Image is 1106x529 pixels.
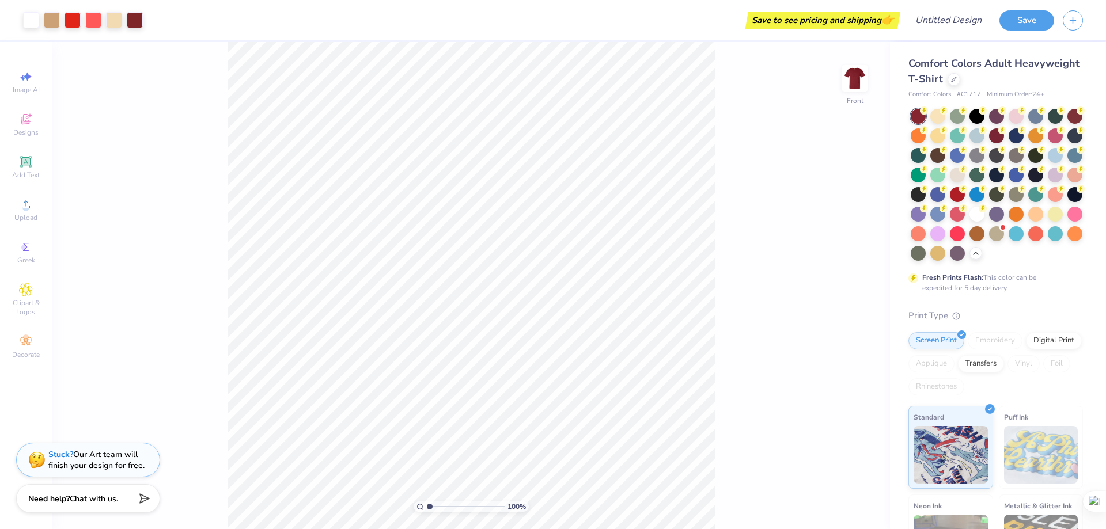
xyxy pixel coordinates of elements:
[13,128,39,137] span: Designs
[908,355,955,372] div: Applique
[28,493,70,504] strong: Need help?
[12,350,40,359] span: Decorate
[987,90,1044,100] span: Minimum Order: 24 +
[881,13,894,26] span: 👉
[914,411,944,423] span: Standard
[507,501,526,512] span: 100 %
[1026,332,1082,349] div: Digital Print
[48,449,145,471] div: Our Art team will finish your design for free.
[914,500,942,512] span: Neon Ink
[958,355,1004,372] div: Transfers
[957,90,981,100] span: # C1717
[48,449,73,460] strong: Stuck?
[14,213,37,222] span: Upload
[908,309,1083,322] div: Print Type
[999,10,1054,31] button: Save
[906,9,991,32] input: Untitled Design
[17,256,35,265] span: Greek
[1043,355,1070,372] div: Foil
[908,90,951,100] span: Comfort Colors
[70,493,118,504] span: Chat with us.
[748,12,897,29] div: Save to see pricing and shipping
[1004,500,1072,512] span: Metallic & Glitter Ink
[922,272,1064,293] div: This color can be expedited for 5 day delivery.
[1007,355,1040,372] div: Vinyl
[922,273,983,282] strong: Fresh Prints Flash:
[1004,411,1028,423] span: Puff Ink
[908,378,964,395] div: Rhinestones
[914,426,988,484] img: Standard
[843,67,866,90] img: Front
[13,85,40,94] span: Image AI
[908,332,964,349] div: Screen Print
[12,170,40,180] span: Add Text
[847,96,863,106] div: Front
[1004,426,1078,484] img: Puff Ink
[6,298,46,317] span: Clipart & logos
[908,56,1080,86] span: Comfort Colors Adult Heavyweight T-Shirt
[968,332,1022,349] div: Embroidery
